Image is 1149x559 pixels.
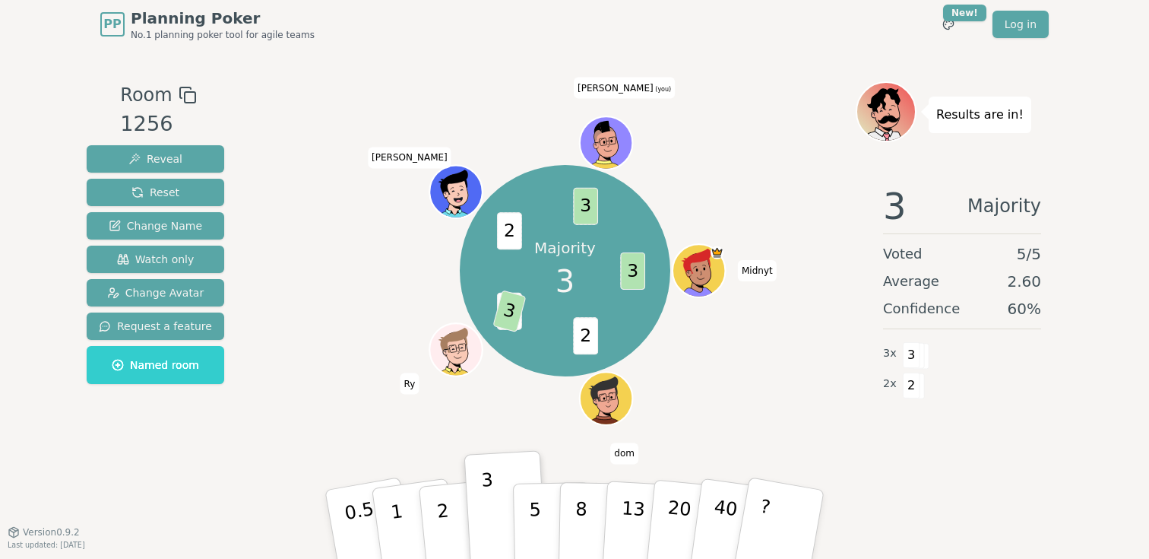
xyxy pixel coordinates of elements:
span: No.1 planning poker tool for agile teams [131,29,315,41]
span: 2 [498,212,523,249]
span: 60 % [1008,298,1041,319]
span: 3 [493,290,527,332]
span: 3 [574,187,599,224]
span: Click to change your name [400,373,419,395]
button: New! [935,11,962,38]
span: 2 [574,317,599,354]
span: PP [103,15,121,33]
button: Click to change your avatar [581,118,631,167]
span: 2 [903,373,920,399]
span: Named room [112,357,199,373]
span: 3 [621,253,646,290]
span: Request a feature [99,319,212,334]
div: 1256 [120,109,196,140]
span: 2.60 [1007,271,1041,292]
span: Midnyt is the host [711,246,723,259]
span: Click to change your name [368,148,451,169]
span: Majority [967,188,1041,224]
span: Average [883,271,939,292]
div: New! [943,5,986,21]
button: Reveal [87,145,224,173]
a: Log in [992,11,1049,38]
span: Click to change your name [574,78,675,99]
span: Click to change your name [738,260,777,281]
button: Change Name [87,212,224,240]
button: Watch only [87,246,224,273]
p: Results are in! [936,104,1024,125]
span: Planning Poker [131,8,315,29]
span: 5 / 5 [1017,243,1041,265]
span: Voted [883,243,923,265]
span: Version 0.9.2 [23,526,80,538]
span: (you) [654,86,672,93]
span: 3 x [883,345,897,362]
span: Watch only [117,252,195,267]
button: Change Avatar [87,279,224,306]
span: 3 [883,188,907,224]
span: Reveal [128,151,182,167]
button: Version0.9.2 [8,526,80,538]
span: Last updated: [DATE] [8,541,85,549]
span: 3 [556,259,574,304]
button: Named room [87,346,224,384]
button: Request a feature [87,313,224,340]
span: Room [120,81,172,109]
span: Change Name [109,218,202,233]
span: 2 x [883,376,897,392]
button: Reset [87,179,224,206]
span: Confidence [883,298,960,319]
p: Majority [534,237,596,259]
span: 3 [903,342,920,368]
span: Click to change your name [610,443,638,465]
span: Change Avatar [107,285,204,300]
span: Reset [131,185,179,200]
p: 3 [481,469,498,552]
a: PPPlanning PokerNo.1 planning poker tool for agile teams [100,8,315,41]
